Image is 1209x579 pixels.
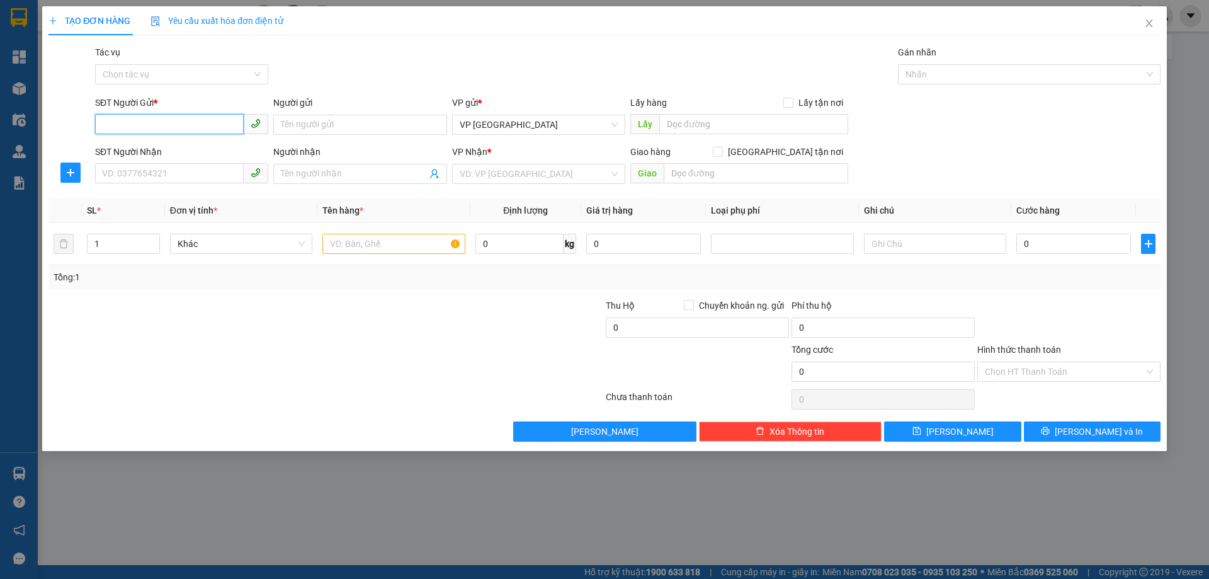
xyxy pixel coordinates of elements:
[864,234,1006,254] input: Ghi Chú
[150,16,161,26] img: icon
[95,96,268,110] div: SĐT Người Gửi
[452,147,487,157] span: VP Nhận
[273,96,446,110] div: Người gửi
[61,168,80,178] span: plus
[630,163,664,183] span: Giao
[793,96,848,110] span: Lấy tận nơi
[251,168,261,178] span: phone
[513,421,696,442] button: [PERSON_NAME]
[699,421,882,442] button: deleteXóa Thông tin
[664,163,848,183] input: Dọc đường
[251,118,261,129] span: phone
[792,345,833,355] span: Tổng cước
[769,425,824,439] span: Xóa Thông tin
[792,299,975,318] div: Phí thu hộ
[460,115,618,134] span: VP Xuân Giang
[604,390,790,412] div: Chưa thanh toán
[606,301,635,311] span: Thu Hộ
[706,198,858,223] th: Loại phụ phí
[1144,18,1154,28] span: close
[926,425,994,439] span: [PERSON_NAME]
[273,145,446,159] div: Người nhận
[95,47,120,57] label: Tác vụ
[1016,205,1060,215] span: Cước hàng
[723,145,848,159] span: [GEOGRAPHIC_DATA] tận nơi
[571,425,639,439] span: [PERSON_NAME]
[87,205,97,215] span: SL
[178,234,305,253] span: Khác
[429,169,440,179] span: user-add
[586,234,701,254] input: 0
[630,98,667,108] span: Lấy hàng
[630,147,671,157] span: Giao hàng
[586,205,633,215] span: Giá trị hàng
[503,205,548,215] span: Định lượng
[1041,427,1050,437] span: printer
[54,234,74,254] button: delete
[884,421,1021,442] button: save[PERSON_NAME]
[1141,234,1155,254] button: plus
[322,205,363,215] span: Tên hàng
[756,427,764,437] span: delete
[48,16,130,26] span: TẠO ĐƠN HÀNG
[150,16,283,26] span: Yêu cầu xuất hóa đơn điện tử
[1132,6,1167,42] button: Close
[452,96,625,110] div: VP gửi
[1055,425,1143,439] span: [PERSON_NAME] và In
[859,198,1011,223] th: Ghi chú
[659,114,848,134] input: Dọc đường
[630,114,659,134] span: Lấy
[912,427,921,437] span: save
[6,93,145,111] li: In ngày: 15:22 14/10
[1024,421,1161,442] button: printer[PERSON_NAME] và In
[6,6,76,76] img: logo.jpg
[54,270,467,284] div: Tổng: 1
[48,16,57,25] span: plus
[170,205,217,215] span: Đơn vị tính
[1142,239,1154,249] span: plus
[977,345,1061,355] label: Hình thức thanh toán
[60,163,81,183] button: plus
[564,234,576,254] span: kg
[694,299,789,312] span: Chuyển khoản ng. gửi
[95,145,268,159] div: SĐT Người Nhận
[322,234,465,254] input: VD: Bàn, Ghế
[6,76,145,93] li: [PERSON_NAME]
[898,47,936,57] label: Gán nhãn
